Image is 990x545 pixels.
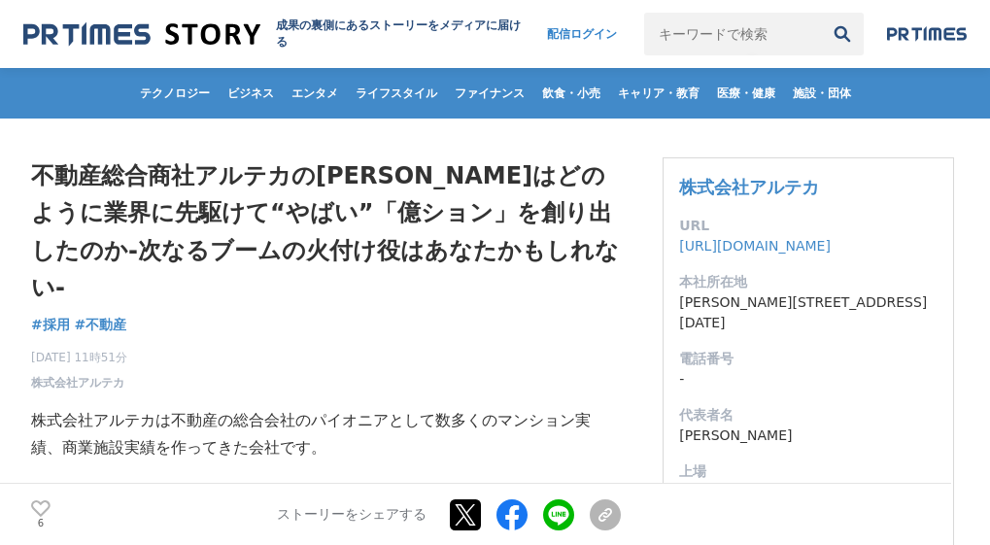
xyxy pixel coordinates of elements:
[132,85,218,101] span: テクノロジー
[348,85,445,101] span: ライフスタイル
[679,461,938,482] dt: 上場
[679,238,831,254] a: [URL][DOMAIN_NAME]
[679,426,938,446] dd: [PERSON_NAME]
[31,519,51,528] p: 6
[220,85,282,101] span: ビジネス
[785,85,859,101] span: 施設・団体
[23,21,260,48] img: 成果の裏側にあるストーリーをメディアに届ける
[610,68,707,119] a: キャリア・教育
[644,13,821,55] input: キーワードで検索
[887,26,967,42] img: prtimes
[679,216,938,236] dt: URL
[31,157,621,307] h1: 不動産総合商社アルテカの[PERSON_NAME]はどのように業界に先駆けて“やばい”「億ション」を創り出したのか-次なるブームの火付け役はあなたかもしれない-
[709,68,783,119] a: 医療・健康
[528,13,636,55] a: 配信ログイン
[75,315,127,335] a: #不動産
[277,506,427,524] p: ストーリーをシェアする
[132,68,218,119] a: テクノロジー
[31,374,124,392] a: 株式会社アルテカ
[679,482,938,502] dd: 未上場
[679,369,938,390] dd: -
[447,68,532,119] a: ファイナンス
[679,177,819,197] a: 株式会社アルテカ
[220,68,282,119] a: ビジネス
[709,85,783,101] span: 医療・健康
[679,292,938,333] dd: [PERSON_NAME][STREET_ADDRESS][DATE]
[785,68,859,119] a: 施設・団体
[679,349,938,369] dt: 電話番号
[679,405,938,426] dt: 代表者名
[610,85,707,101] span: キャリア・教育
[75,316,127,333] span: #不動産
[534,68,608,119] a: 飲食・小売
[31,316,70,333] span: #採用
[534,85,608,101] span: 飲食・小売
[31,315,70,335] a: #採用
[284,68,346,119] a: エンタメ
[447,85,532,101] span: ファイナンス
[31,349,127,366] span: [DATE] 11時51分
[23,17,528,51] a: 成果の裏側にあるストーリーをメディアに届ける 成果の裏側にあるストーリーをメディアに届ける
[31,407,621,463] p: 株式会社アルテカは不動産の総合会社のパイオニアとして数多くのマンション実績、商業施設実績を作ってきた会社です。
[821,13,864,55] button: 検索
[276,17,529,51] h2: 成果の裏側にあるストーリーをメディアに届ける
[679,272,938,292] dt: 本社所在地
[348,68,445,119] a: ライフスタイル
[284,85,346,101] span: エンタメ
